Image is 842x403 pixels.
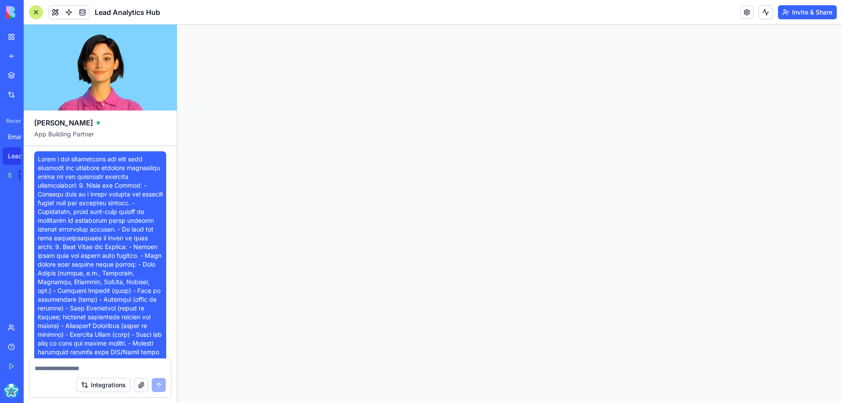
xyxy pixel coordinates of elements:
[4,384,18,398] img: ACg8ocIInin2p6pcjON7snjoCg-HMTItrRaEI8bAy78i330DTAFXXnte=s96-c
[95,7,160,18] span: Lead Analytics Hub
[6,6,61,18] img: logo
[8,152,32,160] div: Lead Analytics Hub
[3,128,38,146] a: Email Categorizer
[76,378,131,392] button: Integrations
[3,167,38,184] a: Social Media Content GeneratorTRY
[3,147,38,165] a: Lead Analytics Hub
[8,132,32,141] div: Email Categorizer
[3,118,21,125] span: Recent
[18,170,32,181] div: TRY
[8,171,12,180] div: Social Media Content Generator
[34,118,93,128] span: [PERSON_NAME]
[778,5,837,19] button: Invite & Share
[34,130,166,146] span: App Building Partner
